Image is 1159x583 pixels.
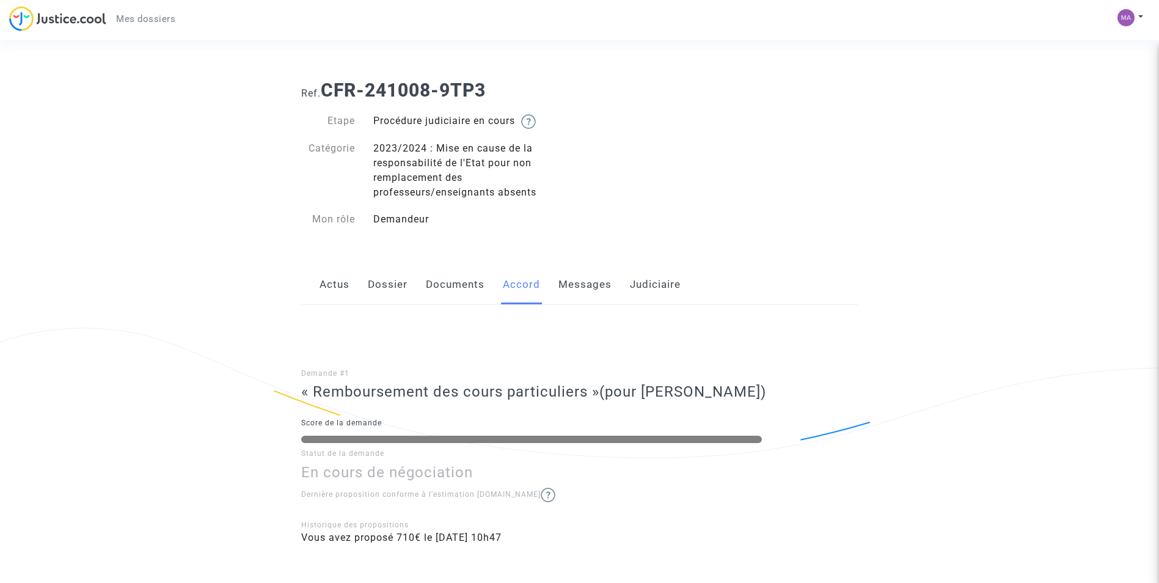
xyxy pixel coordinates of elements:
[558,265,612,305] a: Messages
[503,265,540,305] a: Accord
[292,141,364,200] div: Catégorie
[116,13,175,24] span: Mes dossiers
[301,490,555,499] span: Dernière proposition conforme à l'estimation [DOMAIN_NAME]
[321,79,486,101] b: CFR-241008-9TP3
[541,488,555,502] img: help.svg
[426,265,484,305] a: Documents
[292,212,364,227] div: Mon rôle
[106,10,185,28] a: Mes dossiers
[301,366,858,381] p: Demande #1
[301,446,858,461] p: Statut de la demande
[521,114,536,129] img: help.svg
[1117,9,1135,26] img: 6321b852e9258d67572b1749f56934e1
[9,6,106,31] img: jc-logo.svg
[364,141,580,200] div: 2023/2024 : Mise en cause de la responsabilité de l'Etat pour non remplacement des professeurs/en...
[630,265,681,305] a: Judiciaire
[301,416,858,431] p: Score de la demande
[368,265,408,305] a: Dossier
[301,519,858,530] div: Historique des propositions
[301,464,858,482] h3: En cours de négociation
[364,212,580,227] div: Demandeur
[301,383,858,401] h3: « Remboursement des cours particuliers »
[599,383,766,400] span: (pour [PERSON_NAME])
[301,532,502,543] span: Vous avez proposé 710€ le [DATE] 10h47
[320,265,349,305] a: Actus
[301,87,321,99] span: Ref.
[364,114,580,129] div: Procédure judiciaire en cours
[292,114,364,129] div: Etape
